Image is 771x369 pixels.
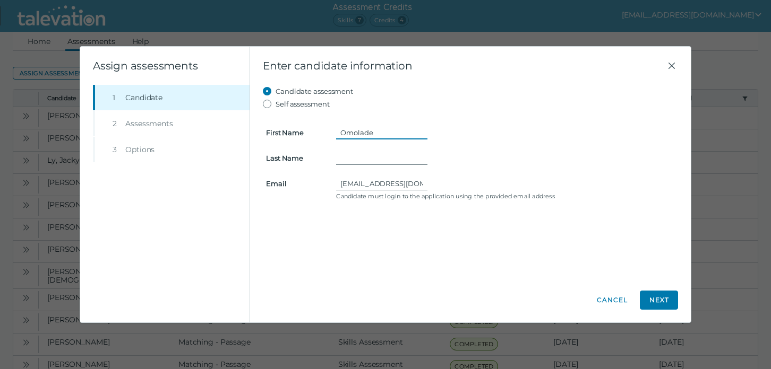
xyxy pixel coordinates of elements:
[640,291,678,310] button: Next
[260,179,330,188] label: Email
[276,85,353,98] label: Candidate assessment
[95,85,250,110] button: 1Candidate
[93,85,250,162] nav: Wizard steps
[260,128,330,137] label: First Name
[665,59,678,72] button: Close
[276,98,330,110] label: Self assessment
[93,59,198,72] clr-wizard-title: Assign assessments
[260,154,330,162] label: Last Name
[263,59,665,72] span: Enter candidate information
[125,92,162,103] span: Candidate
[336,192,675,200] clr-control-helper: Candidate must login to the application using the provided email address
[593,291,631,310] button: Cancel
[113,92,121,103] div: 1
